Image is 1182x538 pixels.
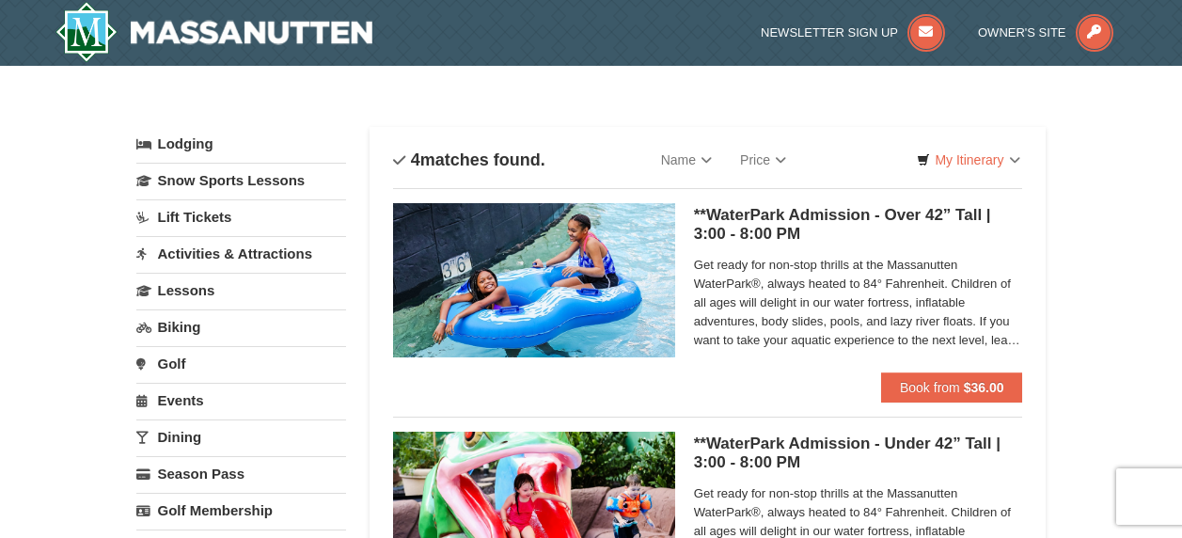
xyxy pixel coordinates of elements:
a: Lodging [136,127,346,161]
a: Price [726,141,800,179]
a: Snow Sports Lessons [136,163,346,198]
a: Dining [136,419,346,454]
a: Events [136,383,346,418]
span: Newsletter Sign Up [761,25,898,40]
a: Activities & Attractions [136,236,346,271]
a: Season Pass [136,456,346,491]
a: Newsletter Sign Up [761,25,945,40]
a: Owner's Site [978,25,1113,40]
a: Lift Tickets [136,199,346,234]
button: Book from $36.00 [881,372,1023,403]
span: Get ready for non-stop thrills at the Massanutten WaterPark®, always heated to 84° Fahrenheit. Ch... [694,256,1023,350]
span: Book from [900,380,960,395]
strong: $36.00 [964,380,1004,395]
img: Massanutten Resort Logo [55,2,373,62]
a: Biking [136,309,346,344]
span: Owner's Site [978,25,1066,40]
a: Golf [136,346,346,381]
a: Name [647,141,726,179]
a: My Itinerary [905,146,1032,174]
a: Massanutten Resort [55,2,373,62]
h5: **WaterPark Admission - Under 42” Tall | 3:00 - 8:00 PM [694,435,1023,472]
a: Lessons [136,273,346,308]
a: Golf Membership [136,493,346,528]
img: 6619917-1058-293f39d8.jpg [393,203,675,357]
h5: **WaterPark Admission - Over 42” Tall | 3:00 - 8:00 PM [694,206,1023,244]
